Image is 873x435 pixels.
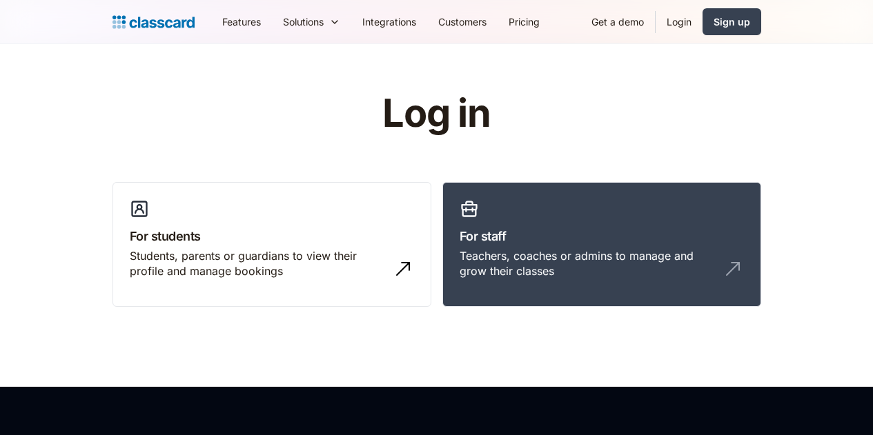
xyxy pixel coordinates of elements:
a: Sign up [703,8,761,35]
a: For studentsStudents, parents or guardians to view their profile and manage bookings [112,182,431,307]
div: Students, parents or guardians to view their profile and manage bookings [130,248,386,279]
a: Customers [427,6,498,37]
h3: For students [130,227,414,245]
a: Login [656,6,703,37]
div: Sign up [714,14,750,29]
div: Solutions [272,6,351,37]
a: Get a demo [580,6,655,37]
div: Teachers, coaches or admins to manage and grow their classes [460,248,716,279]
h3: For staff [460,227,744,245]
a: For staffTeachers, coaches or admins to manage and grow their classes [442,182,761,307]
a: Features [211,6,272,37]
div: Solutions [283,14,324,29]
a: Pricing [498,6,551,37]
h1: Log in [217,92,656,135]
a: home [112,12,195,32]
a: Integrations [351,6,427,37]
